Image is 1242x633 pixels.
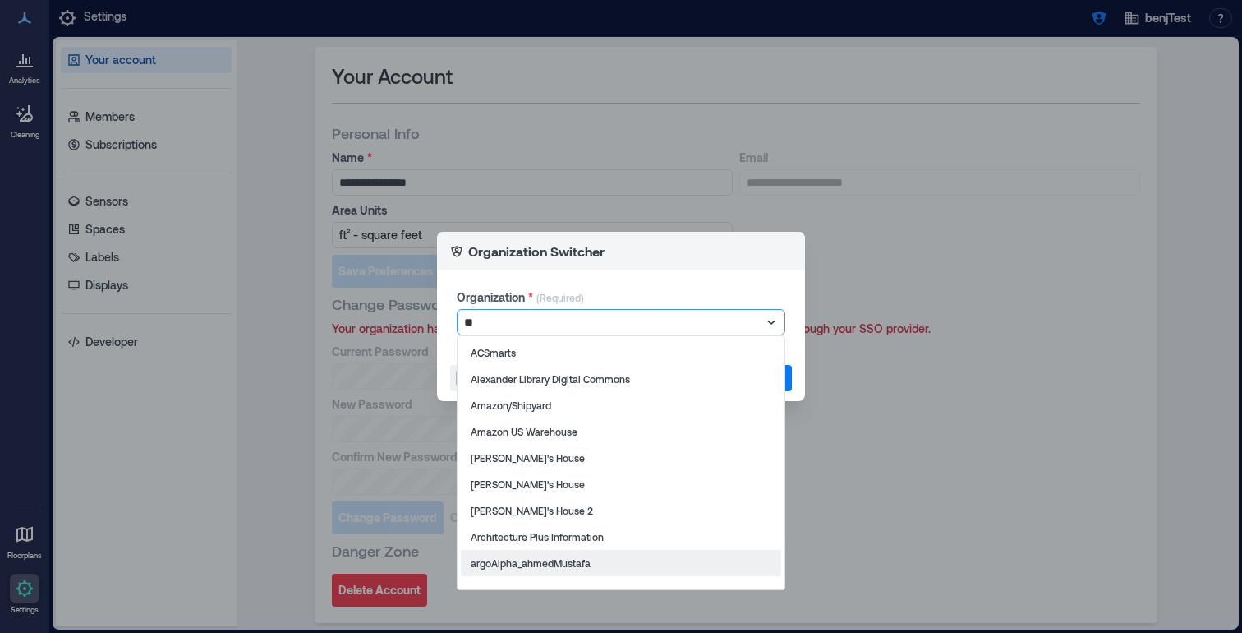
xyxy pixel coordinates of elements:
[468,242,605,261] p: Organization Switcher
[471,372,630,386] p: Alexander Library Digital Commons
[471,346,516,359] p: ACSmarts
[471,583,596,596] p: argoAlpha_ahmedMustafa2
[471,504,593,517] p: [PERSON_NAME]'s House 2
[471,557,591,570] p: argoAlpha_ahmedMustafa
[457,289,533,306] label: Organization
[471,451,585,464] p: [PERSON_NAME]'s House
[536,291,584,309] p: (Required)
[471,530,604,543] p: Architecture Plus Information
[471,478,585,491] p: [PERSON_NAME]'s House
[450,365,527,391] button: Turn Off
[471,399,551,412] p: Amazon/Shipyard
[471,425,577,438] p: Amazon US Warehouse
